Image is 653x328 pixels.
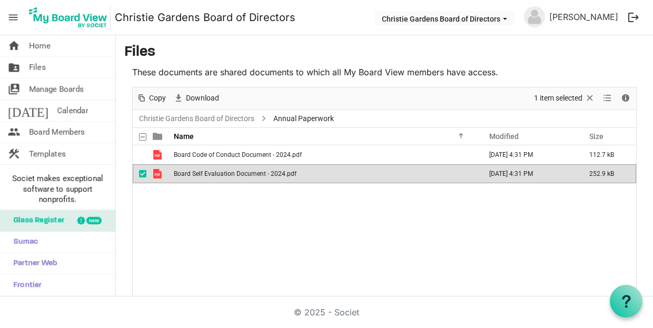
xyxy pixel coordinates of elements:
span: Board Members [29,122,85,143]
div: new [86,217,102,224]
div: Download [170,87,223,110]
span: Files [29,57,46,78]
td: Board Self Evaluation Document - 2024.pdf is template cell column header Name [171,164,478,183]
span: [DATE] [8,100,48,121]
a: My Board View Logo [26,4,115,31]
td: 252.9 kB is template cell column header Size [578,164,636,183]
p: These documents are shared documents to which all My Board View members have access. [132,66,637,78]
button: Selection [532,92,597,105]
img: My Board View Logo [26,4,111,31]
span: Societ makes exceptional software to support nonprofits. [5,173,111,205]
span: 1 item selected [533,92,583,105]
td: Board Code of Conduct Document - 2024.pdf is template cell column header Name [171,145,478,164]
button: Download [172,92,221,105]
span: Partner Web [8,253,57,274]
span: home [8,35,21,56]
a: Christie Gardens Board of Directors [137,112,256,125]
span: Copy [148,92,167,105]
span: Calendar [57,100,88,121]
td: checkbox [133,164,146,183]
div: Details [617,87,635,110]
button: logout [622,6,645,28]
span: Annual Paperwork [271,112,336,125]
span: Home [29,35,51,56]
button: Christie Gardens Board of Directors dropdownbutton [375,11,514,26]
td: is template cell column header type [146,164,171,183]
span: Name [174,132,194,141]
button: Details [619,92,633,105]
span: Size [589,132,603,141]
span: folder_shared [8,57,21,78]
img: no-profile-picture.svg [524,6,545,27]
a: Christie Gardens Board of Directors [115,7,295,28]
div: Copy [133,87,170,110]
div: Clear selection [530,87,599,110]
span: menu [3,7,23,27]
td: 112.7 kB is template cell column header Size [578,145,636,164]
a: [PERSON_NAME] [545,6,622,27]
span: Sumac [8,232,38,253]
span: Frontier [8,275,42,296]
a: © 2025 - Societ [294,307,359,317]
span: Board Self Evaluation Document - 2024.pdf [174,170,296,177]
button: View dropdownbutton [601,92,614,105]
td: November 05, 2024 4:31 PM column header Modified [478,164,578,183]
div: View [599,87,617,110]
span: Board Code of Conduct Document - 2024.pdf [174,151,302,158]
td: checkbox [133,145,146,164]
span: switch_account [8,78,21,100]
h3: Files [124,44,645,62]
td: is template cell column header type [146,145,171,164]
span: Download [185,92,220,105]
td: November 05, 2024 4:31 PM column header Modified [478,145,578,164]
span: people [8,122,21,143]
span: Manage Boards [29,78,84,100]
button: Copy [135,92,168,105]
span: construction [8,143,21,164]
span: Modified [489,132,519,141]
span: Glass Register [8,210,64,231]
span: Templates [29,143,66,164]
